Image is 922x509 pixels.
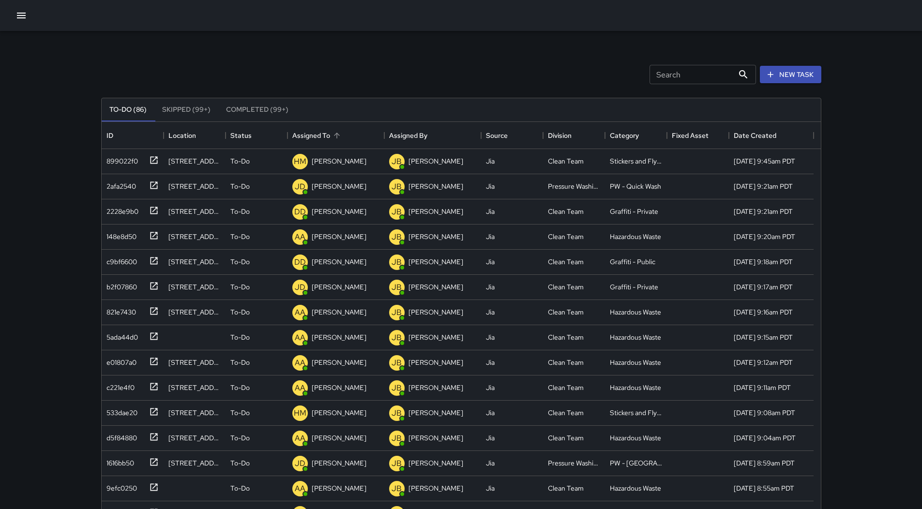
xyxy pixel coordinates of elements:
[168,232,221,241] div: 95 Hayes Street
[610,483,661,493] div: Hazardous Waste
[486,483,495,493] div: Jia
[734,332,793,342] div: 9/28/2025, 9:15am PDT
[392,156,402,167] p: JB
[486,358,495,367] div: Jia
[408,207,463,216] p: [PERSON_NAME]
[486,383,495,392] div: Jia
[230,156,250,166] p: To-Do
[392,433,402,444] p: JB
[392,231,402,243] p: JB
[548,358,584,367] div: Clean Team
[312,408,366,418] p: [PERSON_NAME]
[610,408,662,418] div: Stickers and Flyers
[610,358,661,367] div: Hazardous Waste
[392,181,402,193] p: JB
[312,257,366,267] p: [PERSON_NAME]
[610,207,658,216] div: Graffiti - Private
[168,408,221,418] div: 298 Mcallister Street
[168,433,221,443] div: 100 Fulton Street
[734,483,794,493] div: 9/28/2025, 8:55am PDT
[168,282,221,292] div: 66 Grove Street
[295,231,305,243] p: AA
[294,156,306,167] p: HM
[295,307,305,318] p: AA
[486,156,495,166] div: Jia
[734,408,795,418] div: 9/28/2025, 9:08am PDT
[392,382,402,394] p: JB
[734,156,795,166] div: 9/28/2025, 9:45am PDT
[392,256,402,268] p: JB
[408,332,463,342] p: [PERSON_NAME]
[408,458,463,468] p: [PERSON_NAME]
[486,181,495,191] div: Jia
[408,257,463,267] p: [PERSON_NAME]
[103,329,138,342] div: 5ada44d0
[295,483,305,494] p: AA
[486,408,495,418] div: Jia
[312,433,366,443] p: [PERSON_NAME]
[734,433,796,443] div: 9/28/2025, 9:04am PDT
[408,232,463,241] p: [PERSON_NAME]
[408,383,463,392] p: [PERSON_NAME]
[384,122,481,149] div: Assigned By
[230,122,252,149] div: Status
[103,253,137,267] div: c9bf6600
[486,232,495,241] div: Jia
[408,408,463,418] p: [PERSON_NAME]
[392,458,402,469] p: JB
[312,383,366,392] p: [PERSON_NAME]
[312,181,366,191] p: [PERSON_NAME]
[408,358,463,367] p: [PERSON_NAME]
[295,357,305,369] p: AA
[230,433,250,443] p: To-Do
[610,232,661,241] div: Hazardous Waste
[734,383,791,392] div: 9/28/2025, 9:11am PDT
[312,232,366,241] p: [PERSON_NAME]
[734,307,793,317] div: 9/28/2025, 9:16am PDT
[610,383,661,392] div: Hazardous Waste
[486,332,495,342] div: Jia
[226,122,287,149] div: Status
[548,408,584,418] div: Clean Team
[230,181,250,191] p: To-Do
[734,232,795,241] div: 9/28/2025, 9:20am PDT
[610,257,655,267] div: Graffiti - Public
[610,181,661,191] div: PW - Quick Wash
[230,307,250,317] p: To-Do
[760,66,821,84] button: New Task
[734,282,793,292] div: 9/28/2025, 9:17am PDT
[548,181,600,191] div: Pressure Washing
[230,358,250,367] p: To-Do
[667,122,729,149] div: Fixed Asset
[103,379,135,392] div: c221e4f0
[408,156,463,166] p: [PERSON_NAME]
[168,383,221,392] div: 355 Mcallister Street
[168,181,221,191] div: 95 Hayes Street
[168,156,221,166] div: 12 10th Street
[103,404,137,418] div: 533dae20
[330,129,344,142] button: Sort
[392,332,402,344] p: JB
[548,483,584,493] div: Clean Team
[312,458,366,468] p: [PERSON_NAME]
[103,429,137,443] div: d5f84880
[392,407,402,419] p: JB
[312,332,366,342] p: [PERSON_NAME]
[295,458,305,469] p: JD
[734,181,793,191] div: 9/28/2025, 9:21am PDT
[610,307,661,317] div: Hazardous Waste
[481,122,543,149] div: Source
[392,483,402,494] p: JB
[734,122,776,149] div: Date Created
[295,282,305,293] p: JD
[230,332,250,342] p: To-Do
[230,257,250,267] p: To-Do
[548,156,584,166] div: Clean Team
[295,332,305,344] p: AA
[103,454,134,468] div: 1616bb50
[408,181,463,191] p: [PERSON_NAME]
[548,433,584,443] div: Clean Team
[292,122,330,149] div: Assigned To
[287,122,384,149] div: Assigned To
[734,458,795,468] div: 9/28/2025, 8:59am PDT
